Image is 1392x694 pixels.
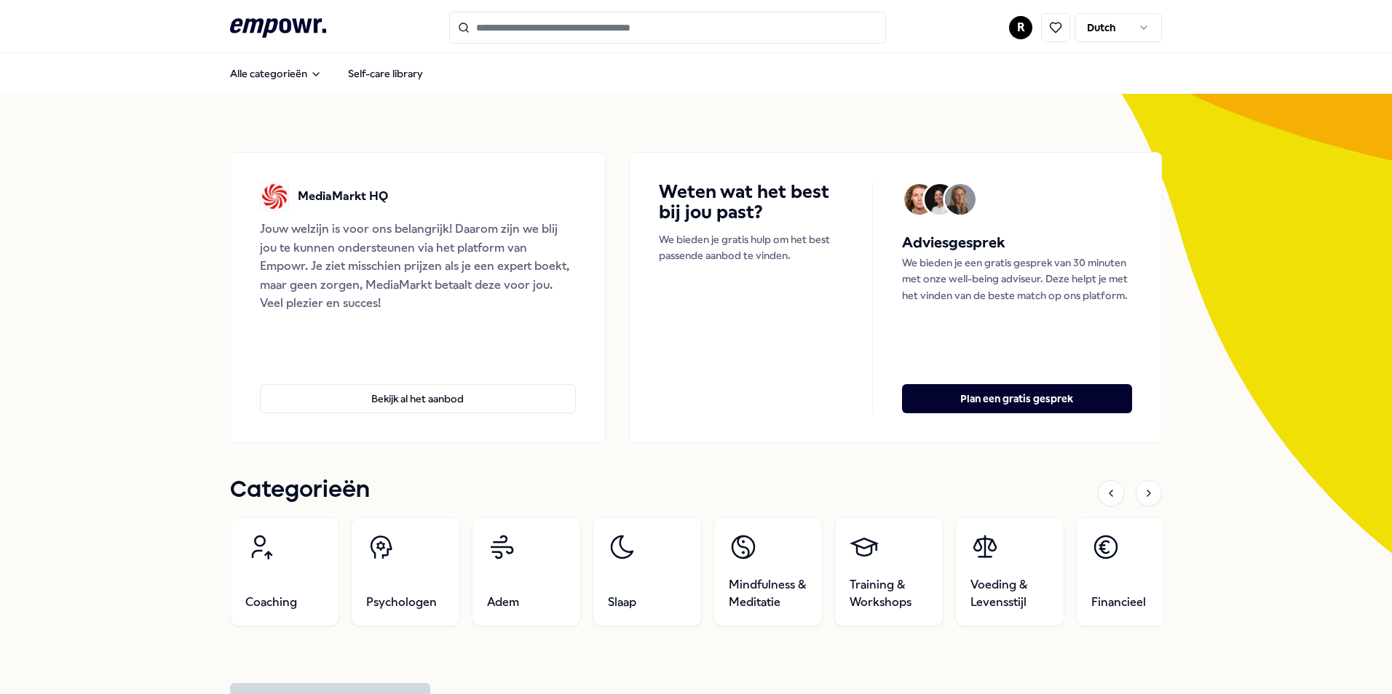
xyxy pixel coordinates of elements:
div: Jouw welzijn is voor ons belangrijk! Daarom zijn we blij jou te kunnen ondersteunen via het platf... [260,220,576,313]
a: Coaching [230,517,339,626]
img: MediaMarkt HQ [260,182,289,211]
input: Search for products, categories or subcategories [449,12,886,44]
a: Financieel [1076,517,1185,626]
a: Self-care library [336,59,435,88]
span: Coaching [245,594,297,611]
img: Avatar [904,184,935,215]
span: Training & Workshops [850,576,928,611]
a: Mindfulness & Meditatie [713,517,823,626]
p: We bieden je gratis hulp om het best passende aanbod te vinden. [659,231,843,264]
span: Adem [487,594,519,611]
span: Mindfulness & Meditatie [729,576,807,611]
p: MediaMarkt HQ [298,187,388,206]
span: Voeding & Levensstijl [970,576,1049,611]
h1: Categorieën [230,472,370,508]
h4: Weten wat het best bij jou past? [659,182,843,223]
button: Bekijk al het aanbod [260,384,576,413]
a: Slaap [593,517,702,626]
span: Psychologen [366,594,437,611]
nav: Main [218,59,435,88]
img: Avatar [925,184,955,215]
h5: Adviesgesprek [902,231,1132,255]
button: Alle categorieën [218,59,333,88]
span: Slaap [608,594,636,611]
a: Training & Workshops [834,517,944,626]
a: Bekijk al het aanbod [260,361,576,413]
a: Psychologen [351,517,460,626]
button: Plan een gratis gesprek [902,384,1132,413]
button: R [1009,16,1032,39]
span: Financieel [1091,594,1146,611]
p: We bieden je een gratis gesprek van 30 minuten met onze well-being adviseur. Deze helpt je met he... [902,255,1132,303]
a: Adem [472,517,581,626]
img: Avatar [945,184,976,215]
a: Voeding & Levensstijl [955,517,1064,626]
